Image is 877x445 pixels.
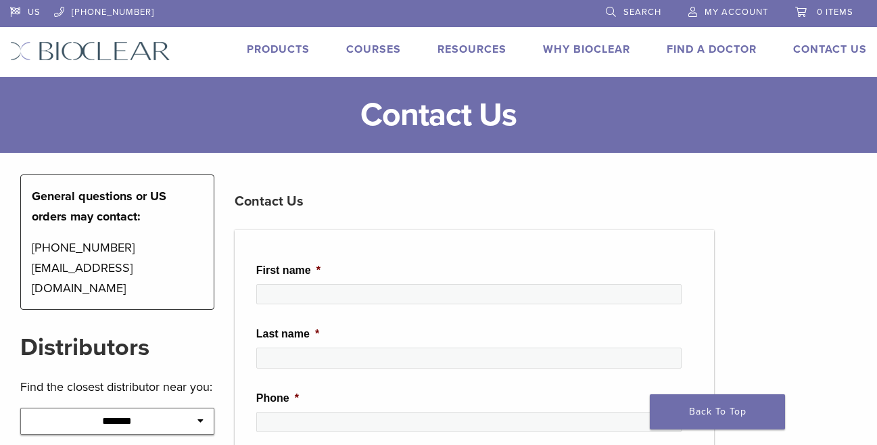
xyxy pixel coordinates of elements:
[32,237,203,298] p: [PHONE_NUMBER] [EMAIL_ADDRESS][DOMAIN_NAME]
[247,43,310,56] a: Products
[32,189,166,224] strong: General questions or US orders may contact:
[543,43,630,56] a: Why Bioclear
[20,377,214,397] p: Find the closest distributor near you:
[256,392,299,406] label: Phone
[650,394,785,429] a: Back To Top
[256,264,321,278] label: First name
[793,43,867,56] a: Contact Us
[10,41,170,61] img: Bioclear
[437,43,506,56] a: Resources
[235,185,714,218] h3: Contact Us
[346,43,401,56] a: Courses
[817,7,853,18] span: 0 items
[20,331,214,364] h2: Distributors
[705,7,768,18] span: My Account
[256,327,319,342] label: Last name
[623,7,661,18] span: Search
[667,43,757,56] a: Find A Doctor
